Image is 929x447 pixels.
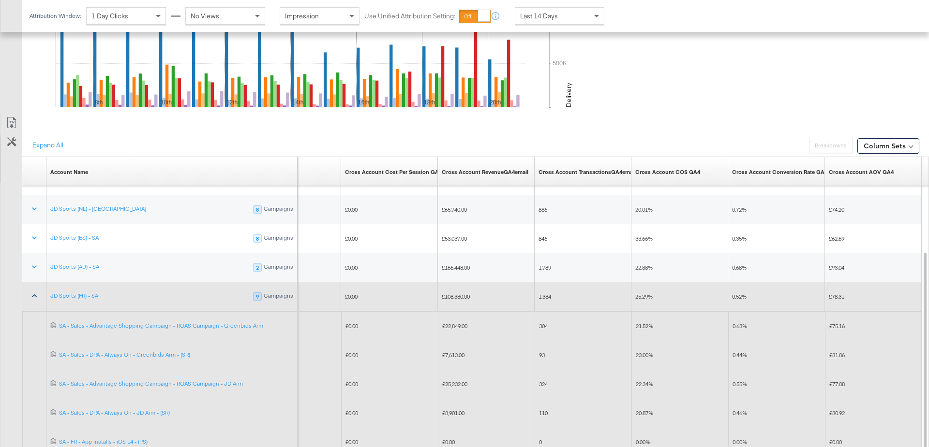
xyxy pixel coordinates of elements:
a: JD Sports (AU) - SA [50,263,99,271]
span: £53,037.00 [442,235,467,242]
div: 2 [253,263,262,272]
span: 1 Day Clicks [91,12,128,20]
span: 25.29% [635,293,653,300]
span: 0 [539,438,542,446]
a: SA - Sales - Advantage Shopping Campaign - ROAS Campaign - Greenbids Arm [59,322,294,330]
span: 20.87% [636,409,653,417]
span: 0.00% [733,438,747,446]
span: 23.00% [636,351,653,359]
span: £7,613.00 [442,351,464,359]
a: Cross Account Cost Per Session GA4 [345,168,442,176]
span: £108,380.00 [442,293,470,300]
span: 93 [539,351,545,359]
span: 0.46% [733,409,747,417]
span: £0.00 [345,206,358,213]
span: 0.00% [636,438,650,446]
a: JD Sports (ES) - SA [50,234,99,242]
span: £65,740.00 [442,206,467,213]
span: 0.68% [732,264,747,271]
span: 304 [539,322,548,330]
span: £0.00 [345,351,358,359]
span: No Views [191,12,219,20]
span: 846 [539,235,547,242]
span: 0.44% [733,351,747,359]
span: £0.00 [345,409,358,417]
span: 0.55% [733,380,747,388]
a: JD Sports (FR) - SA [50,292,98,300]
span: £0.00 [345,293,358,300]
a: Cross Account Conversion rate GA4 [732,168,827,176]
span: £78.31 [829,293,844,300]
span: £93.04 [829,264,844,271]
div: 8 [253,205,262,214]
span: 324 [539,380,548,388]
a: SA - Sales - DPA - Always On - JD Arm - (SR) [59,409,294,417]
span: 0.52% [732,293,747,300]
span: 22.34% [636,380,653,388]
a: Describe this metric [442,168,528,176]
a: Cross Account AOV GA4 [829,168,894,176]
div: Campaigns [263,292,294,301]
div: Campaigns [263,263,294,272]
div: Cross Account Conversion Rate GA4 [732,168,827,176]
span: 21.52% [636,322,653,330]
a: SA - FR - App installs - iOS 14 - (PS) [59,438,294,446]
span: Last 14 Days [520,12,558,20]
a: JD Sports (NL) - [GEOGRAPHIC_DATA] [50,205,146,213]
button: Expand All [26,137,70,154]
span: £0.00 [345,438,358,446]
span: 0.35% [732,235,747,242]
span: Impression [285,12,319,20]
text: Delivery [564,83,573,107]
div: Campaigns [263,205,294,214]
div: Cross Account RevenueGA4email [442,168,528,176]
div: Account Name [50,168,88,176]
a: SA - Sales - Advantage Shopping Campaign - ROAS Campaign - JD Arm [59,380,294,388]
span: £25,232.00 [442,380,467,388]
span: £81.86 [829,351,845,359]
span: £22,849.00 [442,322,467,330]
span: 20.01% [635,206,653,213]
span: 33.66% [635,235,653,242]
span: £0.00 [442,438,455,446]
span: £62.69 [829,235,844,242]
span: 886 [539,206,547,213]
span: £0.00 [345,380,358,388]
div: Cross Account TransactionsGA4email [539,168,636,176]
div: Attribution Window: [29,13,81,19]
label: Use Unified Attribution Setting: [364,12,455,21]
button: Column Sets [857,138,919,154]
span: £77.88 [829,380,845,388]
span: £74.20 [829,206,844,213]
span: 0.63% [733,322,747,330]
span: £0.00 [345,235,358,242]
span: 110 [539,409,548,417]
span: 1,789 [539,264,551,271]
span: £0.00 [829,438,842,446]
a: Cross Account COS GA4 [635,168,700,176]
div: Campaigns [263,234,294,243]
span: £166,448.00 [442,264,470,271]
span: 22.88% [635,264,653,271]
a: SA - Sales - DPA - Always On - Greenbids Arm - (SR) [59,351,294,359]
span: £8,901.00 [442,409,464,417]
span: £75.16 [829,322,845,330]
span: 0.72% [732,206,747,213]
span: £0.00 [345,264,358,271]
div: 8 [253,234,262,243]
a: Describe this metric [539,168,636,176]
a: Your ad account name [50,168,88,176]
div: 9 [253,292,262,301]
span: 1,384 [539,293,551,300]
span: £0.00 [345,322,358,330]
span: £80.92 [829,409,845,417]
